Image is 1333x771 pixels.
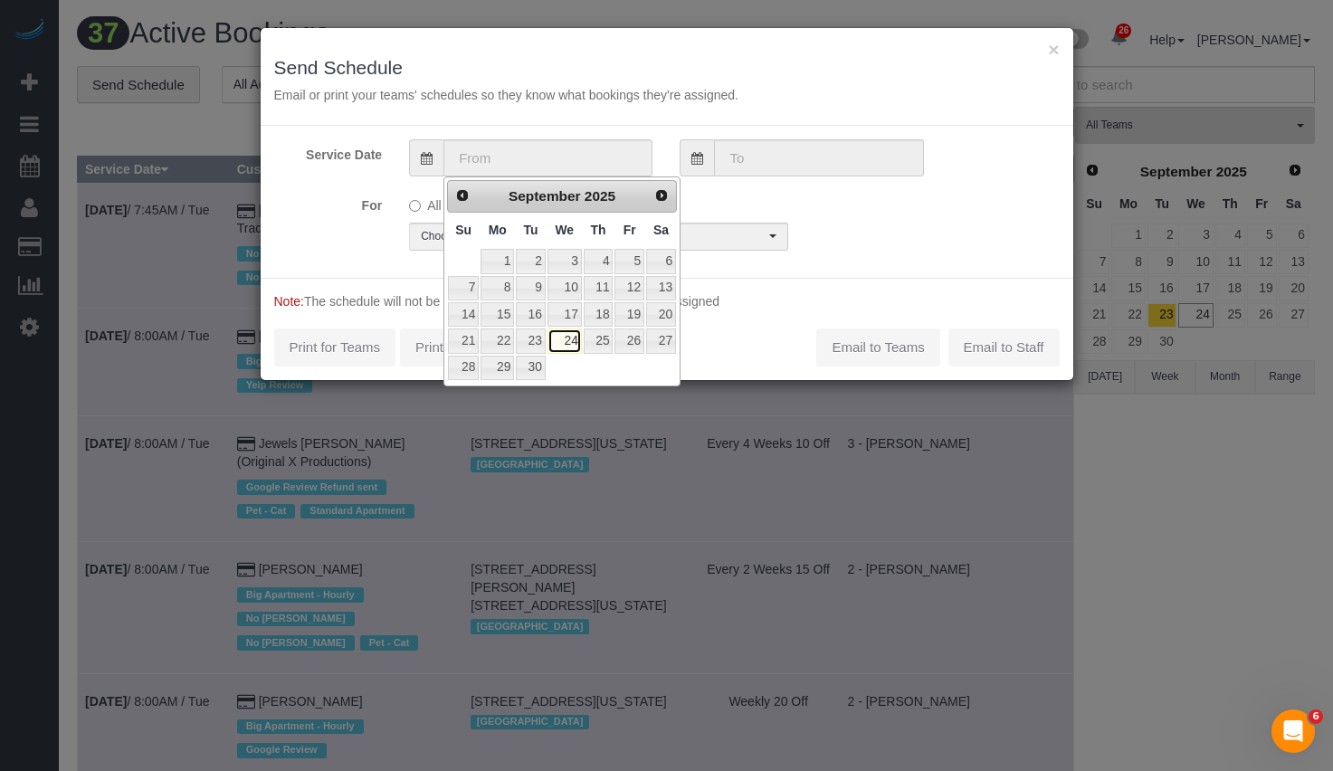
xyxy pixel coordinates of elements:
[555,223,574,237] span: Wednesday
[481,276,514,300] a: 8
[614,302,643,327] a: 19
[614,249,643,273] a: 5
[516,302,545,327] a: 16
[584,328,614,353] a: 25
[409,223,788,251] button: Choose Team(s)
[1309,709,1323,724] span: 6
[653,223,669,237] span: Saturday
[450,183,475,208] a: Prev
[547,328,582,353] a: 24
[584,276,614,300] a: 11
[624,223,636,237] span: Friday
[481,302,514,327] a: 15
[448,328,479,353] a: 21
[584,302,614,327] a: 18
[274,57,1060,78] h3: Send Schedule
[455,223,471,237] span: Sunday
[516,249,545,273] a: 2
[654,188,669,203] span: Next
[591,223,606,237] span: Thursday
[481,328,514,353] a: 22
[261,190,396,214] label: For
[409,200,421,212] input: All Teams
[646,302,676,327] a: 20
[646,328,676,353] a: 27
[547,302,582,327] a: 17
[481,249,514,273] a: 1
[448,356,479,380] a: 28
[481,356,514,380] a: 29
[421,229,765,244] span: Choose Team(s)
[614,328,643,353] a: 26
[646,276,676,300] a: 13
[646,249,676,273] a: 6
[489,223,507,237] span: Monday
[524,223,538,237] span: Tuesday
[448,302,479,327] a: 14
[516,356,545,380] a: 30
[509,188,581,204] span: September
[1271,709,1315,753] iframe: Intercom live chat
[274,294,304,309] span: Note:
[516,328,545,353] a: 23
[455,188,470,203] span: Prev
[547,276,582,300] a: 10
[443,139,652,176] input: From
[448,276,479,300] a: 7
[261,139,396,164] label: Service Date
[585,188,615,204] span: 2025
[274,86,1060,104] p: Email or print your teams' schedules so they know what bookings they're assigned.
[614,276,643,300] a: 12
[714,139,923,176] input: To
[1048,40,1059,59] button: ×
[547,249,582,273] a: 3
[649,183,674,208] a: Next
[584,249,614,273] a: 4
[409,190,481,214] label: All Teams
[274,292,1060,310] p: The schedule will not be sent for bookings that are marked as Unassigned
[516,276,545,300] a: 9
